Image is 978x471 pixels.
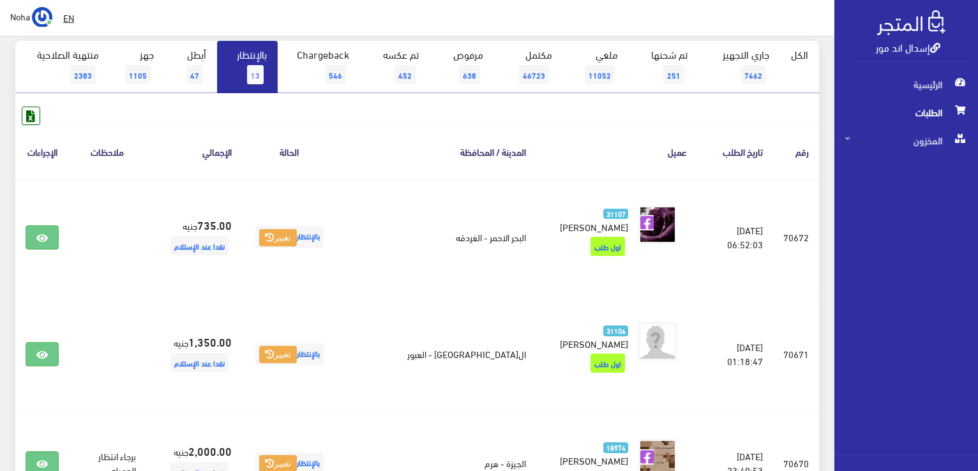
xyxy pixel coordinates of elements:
[170,353,229,372] span: نقدا عند الإستلام
[773,179,819,296] td: 70672
[325,65,346,84] span: 546
[591,354,625,373] span: اول طلب
[834,126,978,154] a: المخزون
[773,125,819,178] th: رقم
[186,65,203,84] span: 47
[780,41,819,68] a: الكل
[563,41,629,93] a: ملغي11052
[337,125,536,178] th: المدينة / المحافظة
[337,179,536,296] td: البحر الاحمر - الغردقه
[15,41,110,93] a: منتهية الصلاحية2383
[395,65,416,84] span: 452
[603,209,628,220] span: 31107
[188,333,232,350] strong: 1,350.00
[834,70,978,98] a: الرئيسية
[247,65,264,84] span: 13
[70,65,96,84] span: 2383
[69,125,146,178] th: ملاحظات
[146,179,242,296] td: جنيه
[603,442,628,453] span: 18974
[259,346,297,364] button: تغيير
[146,295,242,412] td: جنيه
[877,10,945,35] img: .
[360,41,429,93] a: تم عكسه452
[32,7,52,27] img: ...
[697,295,773,412] td: [DATE] 01:18:47
[845,70,968,98] span: الرئيسية
[519,65,549,84] span: 46723
[629,41,698,93] a: تم شحنها251
[663,65,684,84] span: 251
[536,125,697,178] th: عميل
[110,41,165,93] a: جهز1105
[698,41,780,93] a: جاري التجهيز7462
[459,65,480,84] span: 638
[15,125,69,178] th: الإجراءات
[638,322,677,361] img: avatar.png
[217,41,278,93] a: بالإنتظار13
[255,226,324,248] span: بالإنتظار
[242,125,337,178] th: الحالة
[146,125,242,178] th: اﻹجمالي
[170,236,229,255] span: نقدا عند الإستلام
[845,126,968,154] span: المخزون
[10,8,30,24] span: Noha
[557,206,628,234] a: 31107 [PERSON_NAME]
[560,451,628,469] span: [PERSON_NAME]
[697,125,773,178] th: تاريخ الطلب
[638,206,677,244] img: picture
[585,65,615,84] span: 11052
[430,41,494,93] a: مرفوض638
[337,295,536,412] td: ال[GEOGRAPHIC_DATA] - العبور
[494,41,563,93] a: مكتمل46723
[278,41,361,93] a: Chargeback546
[834,98,978,126] a: الطلبات
[560,218,628,235] span: [PERSON_NAME]
[197,216,232,233] strong: 735.00
[10,6,52,27] a: ... Noha
[773,295,819,412] td: 70671
[697,179,773,296] td: [DATE] 06:52:03
[255,343,324,366] span: بالإنتظار
[557,439,628,467] a: 18974 [PERSON_NAME]
[58,6,79,29] a: EN
[188,442,232,459] strong: 2,000.00
[741,65,766,84] span: 7462
[591,237,625,256] span: اول طلب
[845,98,968,126] span: الطلبات
[560,334,628,352] span: [PERSON_NAME]
[876,38,940,56] a: إسدال اند مور
[63,10,74,26] u: EN
[125,65,151,84] span: 1105
[603,325,628,336] span: 31106
[259,229,297,247] button: تغيير
[557,322,628,350] a: 31106 [PERSON_NAME]
[165,41,217,93] a: أبطل47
